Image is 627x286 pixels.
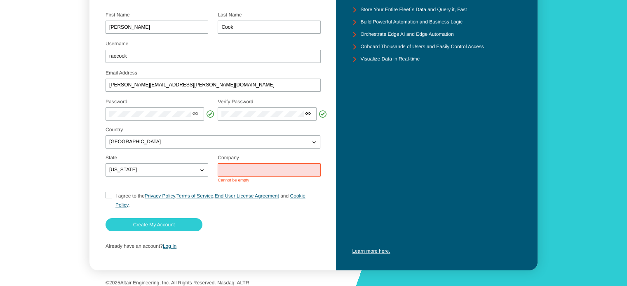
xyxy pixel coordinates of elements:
[106,280,521,286] p: © Altair Engineering, Inc. All Rights Reserved. Nasdaq: ALTR
[360,56,420,62] unity-typography: Visualize Data in Real-time
[218,99,253,105] label: Verify Password
[360,19,462,25] unity-typography: Build Powerful Automation and Business Logic
[115,193,305,208] a: Cookie Policy
[360,7,467,13] unity-typography: Store Your Entire Fleet`s Data and Query it, Fast
[352,248,390,254] a: Learn more here.
[106,99,127,105] label: Password
[106,244,320,249] p: Already have an account?
[360,32,453,37] unity-typography: Orchestrate Edge AI and Edge Automation
[176,193,213,199] a: Terms of Service
[106,41,128,47] label: Username
[360,44,484,50] unity-typography: Onboard Thousands of Users and Easily Control Access
[163,243,176,249] a: Log In
[280,193,289,199] span: and
[215,193,279,199] a: End User License Agreement
[109,280,120,286] span: 2025
[145,193,175,199] a: Privacy Policy
[106,70,137,76] label: Email Address
[115,193,305,208] span: I agree to the , , ,
[352,150,521,245] iframe: YouTube video player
